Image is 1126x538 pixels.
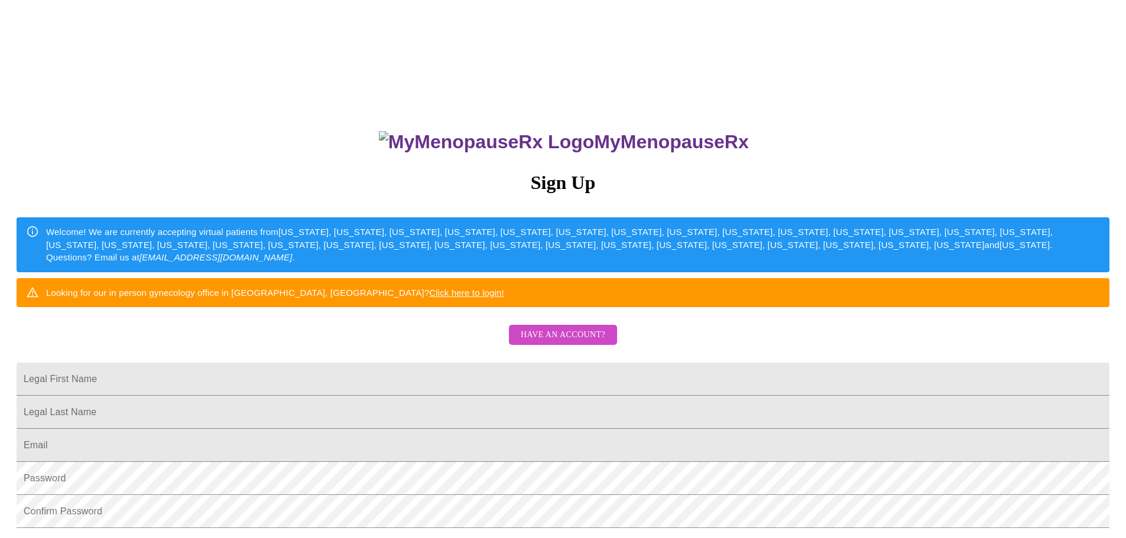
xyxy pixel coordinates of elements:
[429,288,504,298] a: Click here to login!
[379,131,594,153] img: MyMenopauseRx Logo
[509,325,617,345] button: Have an account?
[18,131,1110,153] h3: MyMenopauseRx
[139,252,293,262] em: [EMAIL_ADDRESS][DOMAIN_NAME]
[506,338,620,348] a: Have an account?
[521,328,605,343] span: Have an account?
[46,282,504,304] div: Looking for our in person gynecology office in [GEOGRAPHIC_DATA], [GEOGRAPHIC_DATA]?
[17,172,1109,194] h3: Sign Up
[46,221,1100,268] div: Welcome! We are currently accepting virtual patients from [US_STATE], [US_STATE], [US_STATE], [US...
